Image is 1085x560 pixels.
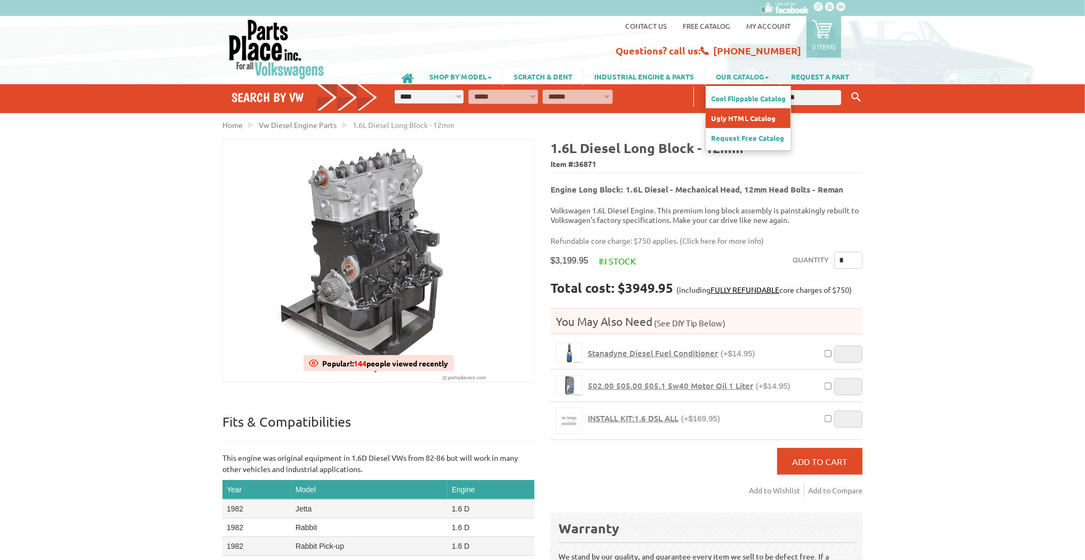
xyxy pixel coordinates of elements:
[556,343,582,363] img: Stanadyne Diesel Fuel Conditioner
[551,139,744,156] b: 1.6L Diesel Long Block - 12mm
[807,16,841,58] a: 0 items
[808,484,863,497] a: Add to Compare
[812,42,836,51] p: 0 items
[721,349,755,358] span: (+$14.95)
[551,157,863,172] span: Item #:
[746,21,791,30] a: My Account
[419,67,502,85] a: SHOP BY MODEL
[551,314,863,329] h4: You May Also Need
[706,89,791,108] a: Cool Flippable Catalog
[793,456,848,467] span: Add to Cart
[584,67,705,85] a: INDUSTRIAL ENGINE & PARTS
[683,21,730,30] a: Free Catalog
[575,159,596,169] span: 36871
[551,205,863,225] p: Volkswagen 1.6L Diesel Engine. This premium long block assembly is painstakingly rebuilt to Volks...
[588,380,753,391] span: 502.00 505.00 505.1 5w40 Motor Oil 1 Liter
[559,519,855,537] div: Warranty
[551,279,673,296] strong: Total cost: $3949.95
[711,285,779,294] a: FULLY REFUNDABLE
[556,407,583,434] a: INSTALL KIT:1.6 DSL ALL
[291,537,448,555] td: Rabbit Pick-up
[222,499,291,518] td: 1982
[503,67,583,85] a: SCRATCH & DENT
[222,413,534,442] p: Fits & Compatibilities
[556,375,583,396] a: 502.00 505.00 505.1 5w40 Motor Oil 1 Liter
[588,413,720,423] a: INSTALL KIT:1.6 DSL ALL(+$169.95)
[228,19,325,80] img: Parts Place Inc!
[793,252,829,269] label: Quantity
[556,342,583,363] a: Stanadyne Diesel Fuel Conditioner
[706,128,791,148] a: Request Free Catalog
[353,120,454,130] span: 1.6L Diesel Long Block - 12mm
[222,452,534,475] p: This engine was original equipment in 1.6D Diesel VWs from 82-86 but will work in many other vehi...
[780,67,860,85] a: REQUEST A PART
[588,413,679,423] span: INSTALL KIT:1.6 DSL ALL
[681,414,720,423] span: (+$169.95)
[232,90,378,105] h4: Search by VW
[222,518,291,537] td: 1982
[756,381,791,390] span: (+$14.95)
[588,348,718,358] span: Stanadyne Diesel Fuel Conditioner
[448,518,534,537] td: 1.6 D
[222,537,291,555] td: 1982
[706,108,791,128] a: Ugly HTML Catalog
[291,518,448,537] td: Rabbit
[448,537,534,555] td: 1.6 D
[652,318,725,328] span: (See DIY Tip Below)
[676,285,852,294] span: (including core charges of $750)
[599,255,636,266] span: In stock
[448,499,534,518] td: 1.6 D
[588,381,791,391] a: 502.00 505.00 505.1 5w40 Motor Oil 1 Liter(+$14.95)
[222,480,291,500] th: Year
[625,21,667,30] a: Contact us
[848,89,864,106] button: Keyword Search
[556,375,582,395] img: 502.00 505.00 505.1 5w40 Motor Oil 1 Liter
[291,480,448,500] th: Model
[291,499,448,518] td: Jetta
[259,120,337,130] a: Vw Diesel Engine Parts
[682,236,761,245] a: Click here for more info
[777,448,863,475] button: Add to Cart
[556,408,582,434] img: INSTALL KIT:1.6 DSL ALL
[588,348,755,358] a: Stanadyne Diesel Fuel Conditioner(+$14.95)
[448,480,534,500] th: Engine
[749,484,804,497] a: Add to Wishlist
[222,120,243,130] a: Home
[551,184,843,195] b: Engine Long Block: 1.6L Diesel - Mechanical Head, 12mm Head Bolts - Reman
[551,235,855,246] p: Refundable core charge: $750 applies. ( )
[551,255,588,266] span: $3,199.95
[705,67,780,85] a: OUR CATALOG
